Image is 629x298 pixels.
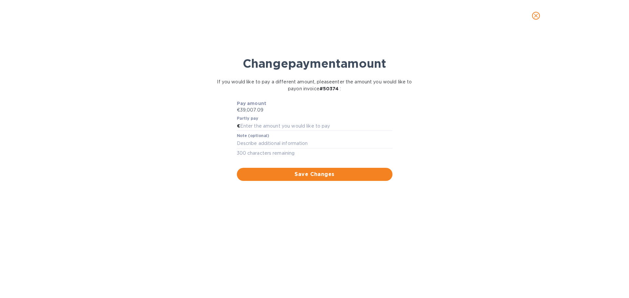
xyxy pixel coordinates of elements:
b: Pay amount [237,101,267,106]
b: # 50374 [319,86,339,91]
div: € [237,121,240,131]
input: Enter the amount you would like to pay [240,121,392,131]
p: If you would like to pay a different amount, please enter the amount you would like to pay on inv... [217,79,413,92]
span: Save Changes [242,170,387,178]
label: Note (optional) [237,134,269,138]
p: 300 characters remaining [237,149,392,157]
button: Save Changes [237,168,392,181]
b: Change payment amount [243,56,386,71]
button: close [528,8,544,24]
p: €39,007.09 [237,107,392,114]
label: Partly pay [237,116,258,120]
